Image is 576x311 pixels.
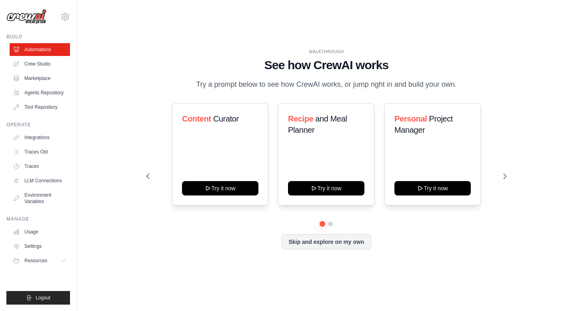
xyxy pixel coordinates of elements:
span: Personal [394,114,427,123]
button: Logout [6,291,70,305]
span: Content [182,114,211,123]
a: Crew Studio [10,58,70,70]
span: Resources [24,257,47,264]
a: LLM Connections [10,174,70,187]
span: Curator [213,114,239,123]
a: Integrations [10,131,70,144]
p: Try a prompt below to see how CrewAI works, or jump right in and build your own. [192,79,461,90]
a: Settings [10,240,70,253]
div: WALKTHROUGH [146,49,506,55]
div: Build [6,34,70,40]
a: Usage [10,225,70,238]
h1: See how CrewAI works [146,58,506,72]
a: Agents Repository [10,86,70,99]
button: Try it now [288,181,364,195]
button: Skip and explore on my own [282,234,371,249]
a: Automations [10,43,70,56]
a: Traces Old [10,146,70,158]
img: Logo [6,9,46,24]
span: Project Manager [394,114,453,134]
span: Recipe [288,114,313,123]
span: and Meal Planner [288,114,347,134]
span: Logout [36,295,50,301]
div: Manage [6,216,70,222]
button: Resources [10,254,70,267]
a: Marketplace [10,72,70,85]
div: Operate [6,122,70,128]
a: Traces [10,160,70,173]
button: Try it now [182,181,258,195]
a: Environment Variables [10,189,70,208]
button: Try it now [394,181,471,195]
a: Tool Repository [10,101,70,114]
